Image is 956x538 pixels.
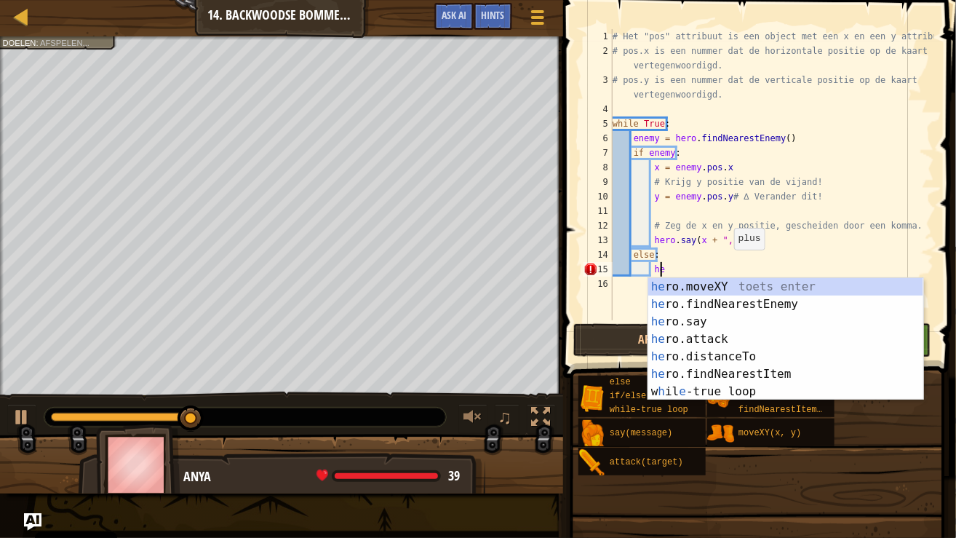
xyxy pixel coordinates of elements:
[583,73,613,102] div: 3
[578,420,606,448] img: portrait.png
[183,467,471,486] div: Anya
[583,131,613,146] div: 6
[583,262,613,277] div: 15
[583,102,613,116] div: 4
[519,3,556,37] button: Geef spelmenu weer
[481,8,505,22] span: Hints
[316,470,460,483] div: health: 39 / 39
[738,233,761,244] code: plus
[583,116,613,131] div: 5
[24,513,41,531] button: Ask AI
[738,405,827,415] span: findNearestItem()
[7,404,36,434] button: Ctrl + P: Play
[610,377,631,387] span: else
[610,457,683,467] span: attack(target)
[583,29,613,44] div: 1
[527,404,556,434] button: Schakel naar volledig scherm
[96,424,180,505] img: thang_avatar_frame.png
[40,38,89,47] span: Afspelen...
[583,248,613,262] div: 14
[583,277,613,291] div: 16
[434,3,474,30] button: Ask AI
[583,175,613,189] div: 9
[458,404,487,434] button: Volume aanpassen
[583,160,613,175] div: 8
[578,449,606,477] img: portrait.png
[495,404,519,434] button: ♫
[610,391,646,401] span: if/else
[2,38,36,47] span: Doelen
[583,233,613,248] div: 13
[583,204,613,218] div: 11
[442,8,466,22] span: Ask AI
[610,405,688,415] span: while-true loop
[583,146,613,160] div: 7
[707,420,735,448] img: portrait.png
[578,384,606,412] img: portrait.png
[583,44,613,73] div: 2
[498,406,512,428] span: ♫
[36,38,40,47] span: :
[610,428,672,438] span: say(message)
[448,467,460,485] span: 39
[573,323,748,357] button: Afspelen
[583,218,613,233] div: 12
[583,189,613,204] div: 10
[738,428,801,438] span: moveXY(x, y)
